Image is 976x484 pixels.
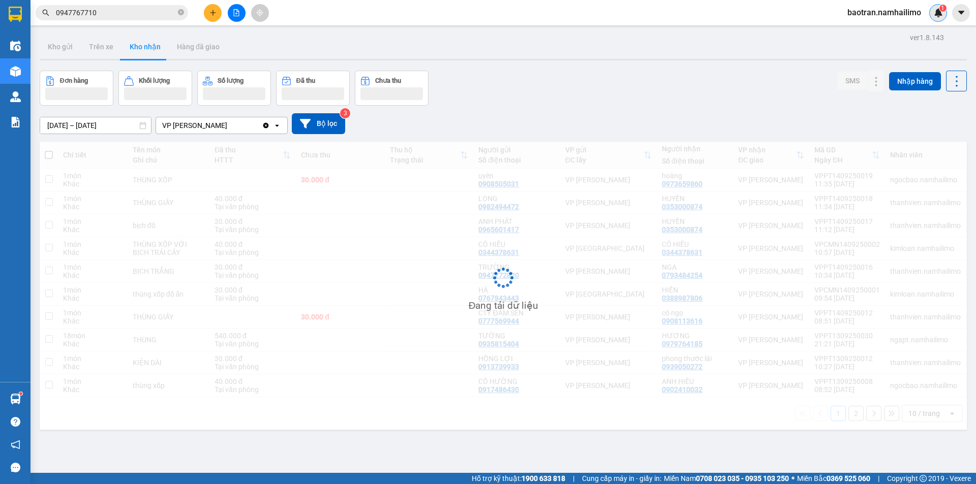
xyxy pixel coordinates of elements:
span: copyright [920,475,927,482]
svg: Clear value [262,121,270,130]
img: icon-new-feature [934,8,943,17]
span: close-circle [178,8,184,18]
div: Chưa thu [375,77,401,84]
strong: 1900 633 818 [522,474,565,482]
div: Đã thu [296,77,315,84]
strong: 0708 023 035 - 0935 103 250 [696,474,789,482]
button: file-add [228,4,246,22]
button: Khối lượng [118,71,192,106]
div: Số lượng [218,77,243,84]
div: Đơn hàng [60,77,88,84]
input: Select a date range. [40,117,151,134]
button: Chưa thu [355,71,429,106]
button: Đã thu [276,71,350,106]
button: Kho nhận [121,35,169,59]
span: aim [256,9,263,16]
sup: 1 [939,5,947,12]
img: warehouse-icon [10,66,21,77]
span: Hỗ trợ kỹ thuật: [472,473,565,484]
button: caret-down [952,4,970,22]
button: Nhập hàng [889,72,941,90]
button: plus [204,4,222,22]
span: | [878,473,879,484]
span: file-add [233,9,240,16]
div: Đang tải dữ liệu [469,298,538,313]
input: Selected VP Phạm Ngũ Lão. [228,120,229,131]
span: question-circle [11,417,20,427]
div: Khối lượng [139,77,170,84]
img: warehouse-icon [10,91,21,102]
span: Miền Nam [664,473,789,484]
span: caret-down [957,8,966,17]
button: Đơn hàng [40,71,113,106]
span: baotran.namhailimo [839,6,929,19]
span: close-circle [178,9,184,15]
sup: 3 [340,108,350,118]
span: notification [11,440,20,449]
div: ver 1.8.143 [910,32,944,43]
svg: open [273,121,281,130]
button: Trên xe [81,35,121,59]
button: Bộ lọc [292,113,345,134]
input: Tìm tên, số ĐT hoặc mã đơn [56,7,176,18]
button: aim [251,4,269,22]
strong: 0369 525 060 [827,474,870,482]
span: 1 [941,5,944,12]
div: VP [PERSON_NAME] [162,120,227,131]
img: warehouse-icon [10,394,21,404]
button: SMS [837,72,868,90]
span: ⚪️ [791,476,795,480]
button: Kho gửi [40,35,81,59]
span: search [42,9,49,16]
span: Cung cấp máy in - giấy in: [582,473,661,484]
span: message [11,463,20,472]
span: plus [209,9,217,16]
button: Hàng đã giao [169,35,228,59]
img: logo-vxr [9,7,22,22]
img: solution-icon [10,117,21,127]
span: | [573,473,574,484]
span: Miền Bắc [797,473,870,484]
img: warehouse-icon [10,41,21,51]
button: Số lượng [197,71,271,106]
sup: 1 [19,392,22,395]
